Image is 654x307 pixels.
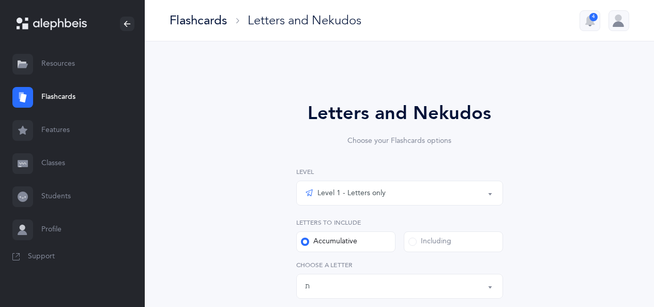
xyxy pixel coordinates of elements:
div: 4 [589,13,598,21]
label: Letters to include [296,218,503,227]
div: Accumulative [301,237,357,247]
button: 4 [580,10,600,31]
div: Letters and Nekudos [248,12,361,29]
div: Flashcards [170,12,227,29]
div: Including [408,237,451,247]
button: Level 1 - Letters only [296,181,503,206]
span: Support [28,252,55,262]
div: ת [305,281,310,292]
div: Letters and Nekudos [267,99,532,127]
label: Choose a letter [296,260,503,270]
button: ת [296,274,503,299]
label: Level [296,167,503,177]
div: Choose your Flashcards options [267,136,532,147]
div: Level 1 - Letters only [305,187,386,199]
